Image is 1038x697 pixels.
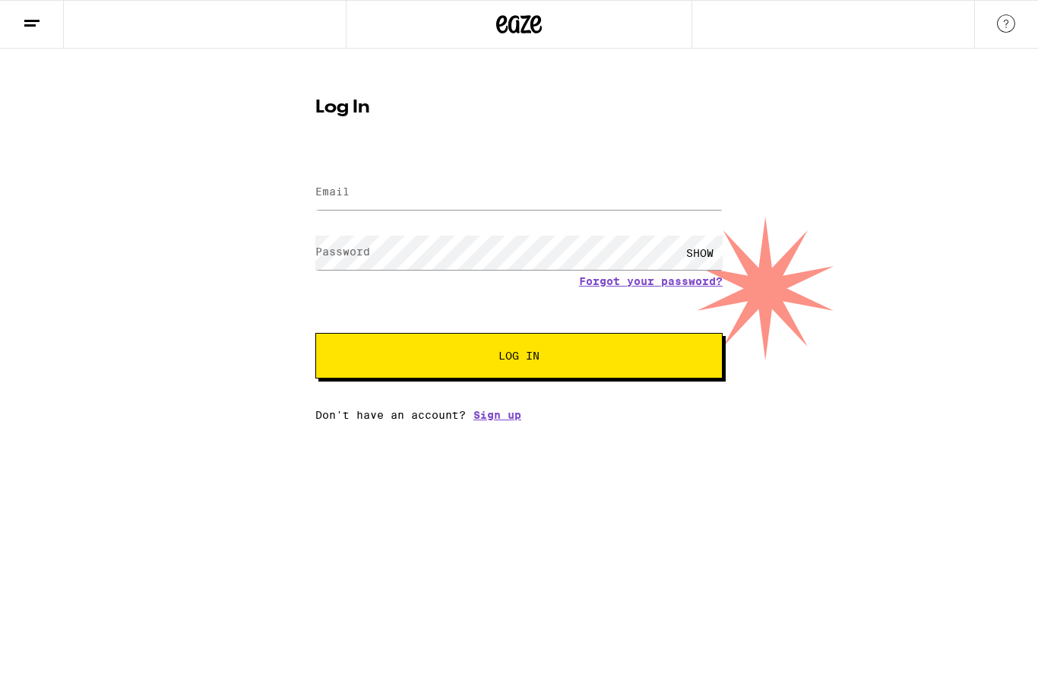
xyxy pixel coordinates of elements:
[677,236,723,270] div: SHOW
[473,409,521,421] a: Sign up
[315,409,723,421] div: Don't have an account?
[315,246,370,258] label: Password
[9,11,109,23] span: Hi. Need any help?
[579,275,723,287] a: Forgot your password?
[498,350,540,361] span: Log In
[315,333,723,379] button: Log In
[315,185,350,198] label: Email
[315,99,723,117] h1: Log In
[315,176,723,210] input: Email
